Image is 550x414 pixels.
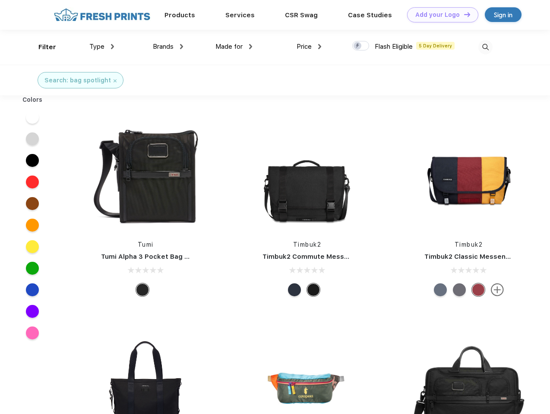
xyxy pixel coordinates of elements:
[415,11,460,19] div: Add your Logo
[485,7,522,22] a: Sign in
[164,11,195,19] a: Products
[138,241,154,248] a: Tumi
[101,253,202,260] a: Tumi Alpha 3 Pocket Bag Small
[288,283,301,296] div: Eco Nautical
[136,283,149,296] div: Black
[250,117,364,232] img: func=resize&h=266
[153,43,174,50] span: Brands
[51,7,153,22] img: fo%20logo%202.webp
[297,43,312,50] span: Price
[180,44,183,49] img: dropdown.png
[249,44,252,49] img: dropdown.png
[455,241,483,248] a: Timbuk2
[262,253,378,260] a: Timbuk2 Commute Messenger Bag
[375,43,413,50] span: Flash Eligible
[16,95,49,104] div: Colors
[307,283,320,296] div: Eco Black
[416,42,455,50] span: 5 Day Delivery
[411,117,526,232] img: func=resize&h=266
[215,43,243,50] span: Made for
[88,117,203,232] img: func=resize&h=266
[494,10,512,20] div: Sign in
[293,241,322,248] a: Timbuk2
[453,283,466,296] div: Eco Army Pop
[464,12,470,17] img: DT
[111,44,114,49] img: dropdown.png
[491,283,504,296] img: more.svg
[89,43,104,50] span: Type
[472,283,485,296] div: Eco Bookish
[38,42,56,52] div: Filter
[434,283,447,296] div: Eco Lightbeam
[44,76,111,85] div: Search: bag spotlight
[424,253,531,260] a: Timbuk2 Classic Messenger Bag
[478,40,493,54] img: desktop_search.svg
[114,79,117,82] img: filter_cancel.svg
[318,44,321,49] img: dropdown.png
